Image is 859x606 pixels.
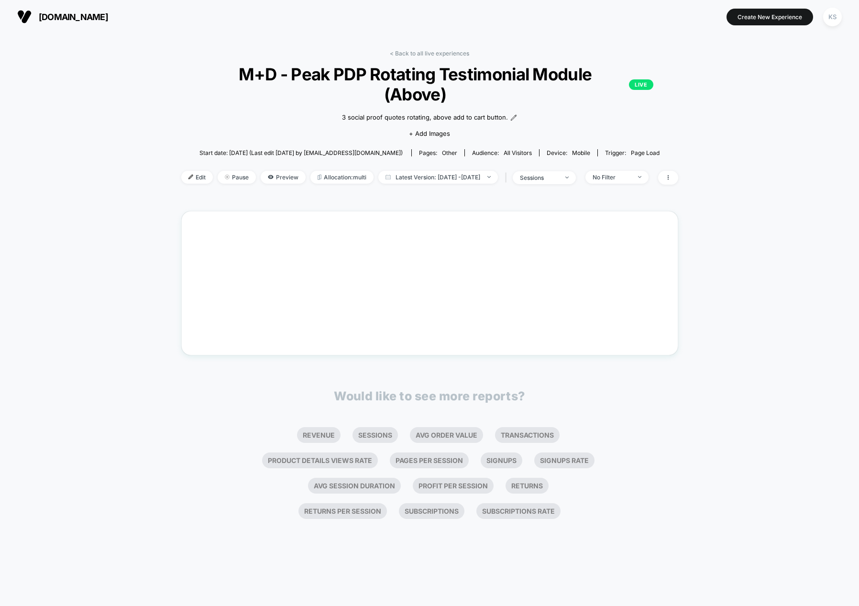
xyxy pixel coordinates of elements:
[638,176,641,178] img: end
[262,452,378,468] li: Product Details Views Rate
[539,149,597,156] span: Device:
[593,174,631,181] div: No Filter
[181,171,213,184] span: Edit
[506,478,549,494] li: Returns
[503,171,513,185] span: |
[385,175,391,179] img: calendar
[378,171,498,184] span: Latest Version: [DATE] - [DATE]
[481,452,522,468] li: Signups
[413,478,494,494] li: Profit Per Session
[318,175,321,180] img: rebalance
[409,130,450,137] span: + Add Images
[39,12,108,22] span: [DOMAIN_NAME]
[342,113,508,122] span: 3 social proof quotes rotating, above add to cart button.
[534,452,595,468] li: Signups Rate
[629,79,653,90] p: LIVE
[308,478,401,494] li: Avg Session Duration
[17,10,32,24] img: Visually logo
[476,503,561,519] li: Subscriptions Rate
[410,427,483,443] li: Avg Order Value
[199,149,403,156] span: Start date: [DATE] (Last edit [DATE] by [EMAIL_ADDRESS][DOMAIN_NAME])
[442,149,457,156] span: other
[487,176,491,178] img: end
[352,427,398,443] li: Sessions
[495,427,560,443] li: Transactions
[390,452,469,468] li: Pages Per Session
[504,149,532,156] span: All Visitors
[631,149,660,156] span: Page Load
[14,9,111,24] button: [DOMAIN_NAME]
[206,64,653,104] span: M+D - Peak PDP Rotating Testimonial Module (Above)
[820,7,845,27] button: KS
[823,8,842,26] div: KS
[310,171,374,184] span: Allocation: multi
[261,171,306,184] span: Preview
[605,149,660,156] div: Trigger:
[399,503,464,519] li: Subscriptions
[520,174,558,181] div: sessions
[390,50,469,57] a: < Back to all live experiences
[298,503,387,519] li: Returns Per Session
[419,149,457,156] div: Pages:
[188,175,193,179] img: edit
[334,389,525,403] p: Would like to see more reports?
[565,176,569,178] img: end
[727,9,813,25] button: Create New Experience
[218,171,256,184] span: Pause
[472,149,532,156] div: Audience:
[297,427,341,443] li: Revenue
[572,149,590,156] span: mobile
[225,175,230,179] img: end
